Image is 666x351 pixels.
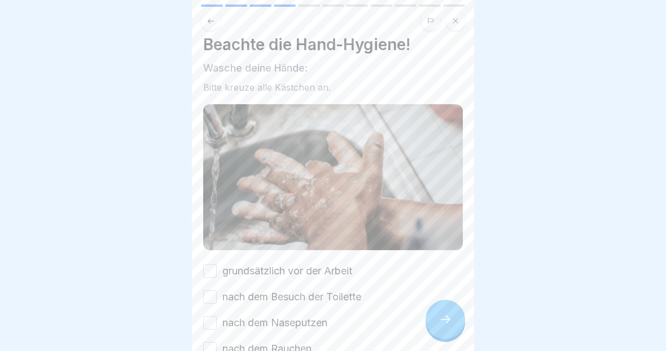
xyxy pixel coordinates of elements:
[203,82,463,93] div: Bitte kreuze alle Kästchen an.
[203,61,463,75] p: Wasche deine Hände:
[222,290,361,304] label: nach dem Besuch der Toilette
[222,316,327,330] label: nach dem Naseputzen
[203,35,463,54] h4: Beachte die Hand-Hygiene!
[222,264,352,278] label: grundsätzlich vor der Arbeit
